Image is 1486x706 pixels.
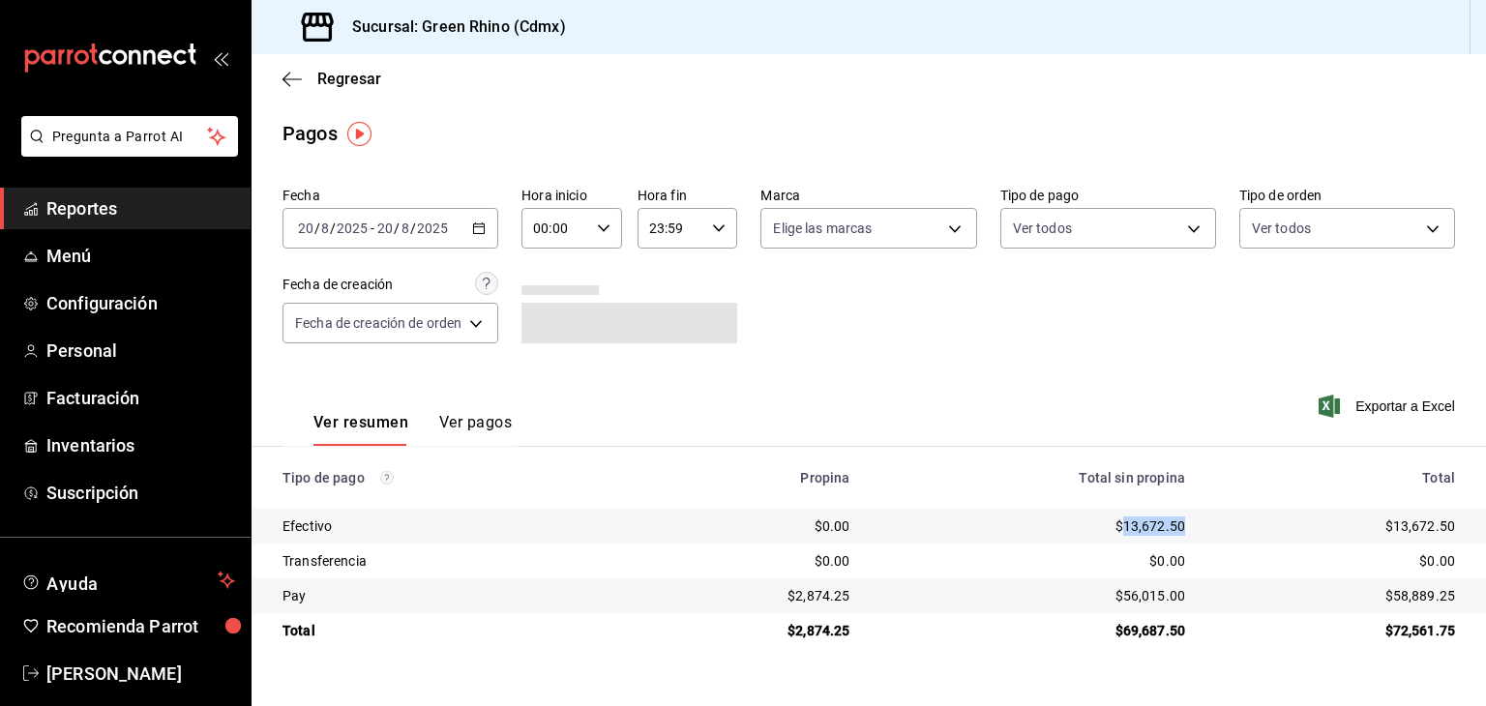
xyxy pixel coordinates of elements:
input: ---- [336,221,369,236]
span: Regresar [317,70,381,88]
span: Facturación [46,385,235,411]
label: Tipo de pago [1000,189,1216,202]
span: / [394,221,400,236]
span: Ayuda [46,569,210,592]
span: Pregunta a Parrot AI [52,127,208,147]
button: Regresar [282,70,381,88]
a: Pregunta a Parrot AI [14,140,238,161]
label: Marca [760,189,976,202]
label: Tipo de orden [1239,189,1455,202]
input: -- [297,221,314,236]
div: Pay [282,586,622,605]
div: $58,889.25 [1216,586,1455,605]
span: / [330,221,336,236]
span: Recomienda Parrot [46,613,235,639]
span: Ver todos [1252,219,1311,238]
div: $69,687.50 [880,621,1185,640]
label: Hora inicio [521,189,622,202]
div: $56,015.00 [880,586,1185,605]
div: Total [282,621,622,640]
div: Total sin propina [880,470,1185,485]
div: Tipo de pago [282,470,622,485]
span: Ver todos [1013,219,1072,238]
span: Inventarios [46,432,235,458]
span: Fecha de creación de orden [295,313,461,333]
span: Personal [46,338,235,364]
div: Total [1216,470,1455,485]
div: Efectivo [282,516,622,536]
span: Elige las marcas [773,219,872,238]
span: Suscripción [46,480,235,506]
input: -- [320,221,330,236]
input: ---- [416,221,449,236]
div: $0.00 [880,551,1185,571]
div: $72,561.75 [1216,621,1455,640]
button: Ver resumen [313,413,408,446]
button: Pregunta a Parrot AI [21,116,238,157]
span: [PERSON_NAME] [46,661,235,687]
span: Menú [46,243,235,269]
h3: Sucursal: Green Rhino (Cdmx) [337,15,566,39]
div: Pagos [282,119,338,148]
input: -- [376,221,394,236]
button: Exportar a Excel [1323,395,1455,418]
span: - [371,221,374,236]
svg: Los pagos realizados con Pay y otras terminales son montos brutos. [380,471,394,485]
span: Configuración [46,290,235,316]
img: Tooltip marker [347,122,371,146]
span: / [314,221,320,236]
button: open_drawer_menu [213,50,228,66]
button: Ver pagos [439,413,512,446]
div: $0.00 [653,551,850,571]
div: $0.00 [1216,551,1455,571]
div: Fecha de creación [282,275,393,295]
div: $2,874.25 [653,621,850,640]
div: $0.00 [653,516,850,536]
div: navigation tabs [313,413,512,446]
div: $13,672.50 [880,516,1185,536]
div: Transferencia [282,551,622,571]
span: / [410,221,416,236]
div: $2,874.25 [653,586,850,605]
label: Fecha [282,189,498,202]
div: Propina [653,470,850,485]
input: -- [401,221,410,236]
span: Reportes [46,195,235,221]
div: $13,672.50 [1216,516,1455,536]
label: Hora fin [638,189,738,202]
